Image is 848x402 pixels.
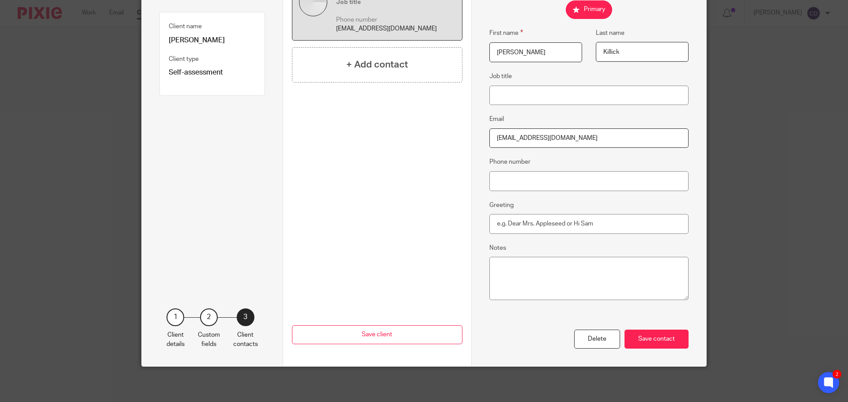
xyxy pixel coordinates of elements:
[336,24,455,33] p: [EMAIL_ADDRESS][DOMAIN_NAME]
[489,115,504,124] label: Email
[596,29,625,38] label: Last name
[489,28,523,38] label: First name
[625,330,689,349] div: Save contact
[167,308,184,326] div: 1
[198,331,220,349] p: Custom fields
[574,330,620,349] div: Delete
[167,331,185,349] p: Client details
[833,370,841,379] div: 2
[292,325,462,344] button: Save client
[169,55,199,64] label: Client type
[336,15,455,24] p: Phone number
[489,214,689,234] input: e.g. Dear Mrs. Appleseed or Hi Sam
[169,36,256,45] p: [PERSON_NAME]
[489,201,514,210] label: Greeting
[233,331,258,349] p: Client contacts
[237,308,254,326] div: 3
[489,244,506,252] label: Notes
[489,158,530,166] label: Phone number
[169,68,256,77] p: Self-assessment
[489,72,512,81] label: Job title
[346,58,408,71] h4: + Add contact
[169,22,202,31] label: Client name
[200,308,218,326] div: 2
